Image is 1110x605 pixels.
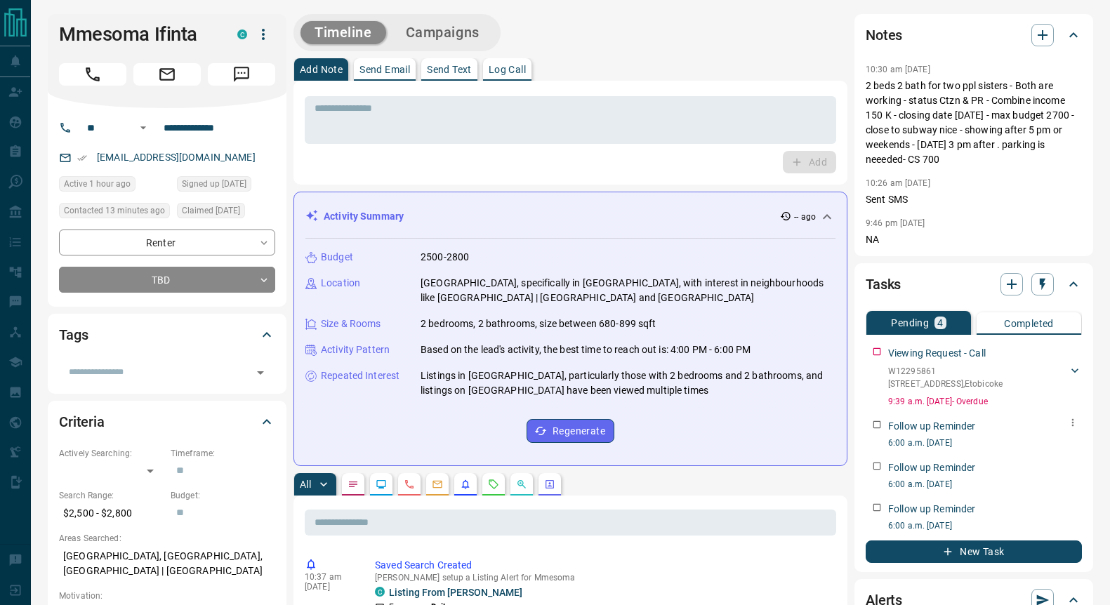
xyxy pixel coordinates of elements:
[348,479,359,490] svg: Notes
[866,218,925,228] p: 9:46 pm [DATE]
[888,346,986,361] p: Viewing Request - Call
[1004,319,1054,328] p: Completed
[59,489,164,502] p: Search Range:
[888,419,975,434] p: Follow up Reminder
[251,363,270,383] button: Open
[59,267,275,293] div: TBD
[300,21,386,44] button: Timeline
[135,119,152,136] button: Open
[421,250,469,265] p: 2500-2800
[866,24,902,46] h2: Notes
[64,177,131,191] span: Active 1 hour ago
[866,18,1082,52] div: Notes
[177,176,275,196] div: Fri Aug 08 2025
[182,204,240,218] span: Claimed [DATE]
[489,65,526,74] p: Log Call
[544,479,555,490] svg: Agent Actions
[305,572,354,582] p: 10:37 am
[488,479,499,490] svg: Requests
[460,479,471,490] svg: Listing Alerts
[891,318,929,328] p: Pending
[359,65,410,74] p: Send Email
[182,177,246,191] span: Signed up [DATE]
[321,250,353,265] p: Budget
[794,211,816,223] p: -- ago
[300,479,311,489] p: All
[375,558,831,573] p: Saved Search Created
[866,79,1082,167] p: 2 beds 2 bath for two ppl sisters - Both are working - status Ctzn & PR - Combine income 150 K - ...
[888,395,1082,408] p: 9:39 a.m. [DATE] - Overdue
[59,176,170,196] div: Wed Aug 13 2025
[321,368,399,383] p: Repeated Interest
[404,479,415,490] svg: Calls
[376,479,387,490] svg: Lead Browsing Activity
[59,590,275,602] p: Motivation:
[888,478,1082,491] p: 6:00 a.m. [DATE]
[59,532,275,545] p: Areas Searched:
[321,343,390,357] p: Activity Pattern
[432,479,443,490] svg: Emails
[177,203,275,222] div: Fri Aug 08 2025
[64,204,165,218] span: Contacted 13 minutes ago
[324,209,404,224] p: Activity Summary
[59,502,164,525] p: $2,500 - $2,800
[59,405,275,439] div: Criteria
[208,63,275,86] span: Message
[321,317,381,331] p: Size & Rooms
[59,545,275,583] p: [GEOGRAPHIC_DATA], [GEOGRAPHIC_DATA], [GEOGRAPHIC_DATA] | [GEOGRAPHIC_DATA]
[888,437,1082,449] p: 6:00 a.m. [DATE]
[59,63,126,86] span: Call
[888,365,1003,378] p: W12295861
[888,460,975,475] p: Follow up Reminder
[389,587,522,598] a: Listing From [PERSON_NAME]
[866,273,901,295] h2: Tasks
[59,318,275,352] div: Tags
[392,21,494,44] button: Campaigns
[888,362,1082,393] div: W12295861[STREET_ADDRESS],Etobicoke
[888,378,1003,390] p: [STREET_ADDRESS] , Etobicoke
[888,502,975,517] p: Follow up Reminder
[866,232,1082,247] p: NA
[866,267,1082,301] div: Tasks
[59,324,88,346] h2: Tags
[59,447,164,460] p: Actively Searching:
[77,153,87,163] svg: Email Verified
[866,192,1082,207] p: Sent SMS
[937,318,943,328] p: 4
[516,479,527,490] svg: Opportunities
[321,276,360,291] p: Location
[59,411,105,433] h2: Criteria
[421,368,835,398] p: Listings in [GEOGRAPHIC_DATA], particularly those with 2 bedrooms and 2 bathrooms, and listings o...
[305,582,354,592] p: [DATE]
[305,204,835,230] div: Activity Summary-- ago
[888,519,1082,532] p: 6:00 a.m. [DATE]
[300,65,343,74] p: Add Note
[421,343,751,357] p: Based on the lead's activity, the best time to reach out is: 4:00 PM - 6:00 PM
[171,447,275,460] p: Timeframe:
[59,230,275,255] div: Renter
[133,63,201,86] span: Email
[59,203,170,222] div: Wed Aug 13 2025
[375,587,385,597] div: condos.ca
[59,23,216,46] h1: Mmesoma Ifinta
[375,573,831,583] p: [PERSON_NAME] setup a Listing Alert for Mmesoma
[427,65,472,74] p: Send Text
[237,29,247,39] div: condos.ca
[97,152,256,163] a: [EMAIL_ADDRESS][DOMAIN_NAME]
[866,65,930,74] p: 10:30 am [DATE]
[866,540,1082,563] button: New Task
[421,317,656,331] p: 2 bedrooms, 2 bathrooms, size between 680-899 sqft
[421,276,835,305] p: [GEOGRAPHIC_DATA], specifically in [GEOGRAPHIC_DATA], with interest in neighbourhoods like [GEOGR...
[866,178,930,188] p: 10:26 am [DATE]
[527,419,614,443] button: Regenerate
[171,489,275,502] p: Budget:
